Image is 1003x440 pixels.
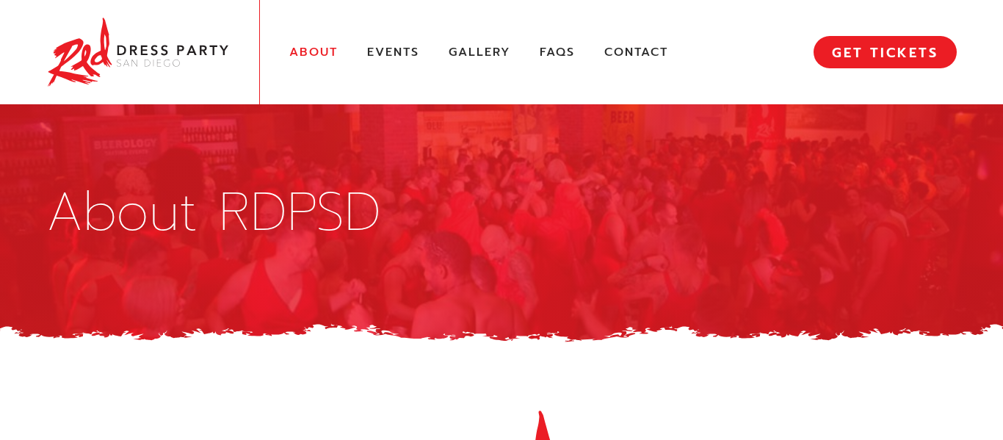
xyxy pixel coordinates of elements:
[814,36,957,68] a: GET TICKETS
[46,186,957,239] h1: About RDPSD
[604,45,668,60] a: Contact
[46,15,230,90] img: Red Dress Party San Diego
[540,45,575,60] a: FAQs
[367,45,419,60] a: Events
[289,45,338,60] a: About
[449,45,510,60] a: Gallery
